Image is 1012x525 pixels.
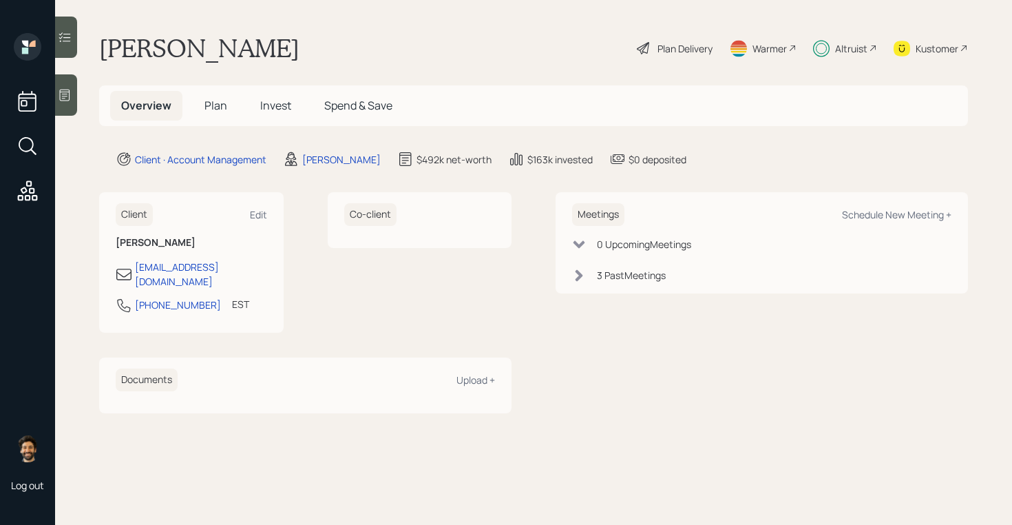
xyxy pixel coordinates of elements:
[116,237,267,249] h6: [PERSON_NAME]
[324,98,392,113] span: Spend & Save
[250,208,267,221] div: Edit
[752,41,787,56] div: Warmer
[344,203,397,226] h6: Co-client
[527,152,593,167] div: $163k invested
[99,33,299,63] h1: [PERSON_NAME]
[260,98,291,113] span: Invest
[835,41,867,56] div: Altruist
[456,373,495,387] div: Upload +
[657,41,713,56] div: Plan Delivery
[597,268,666,282] div: 3 Past Meeting s
[597,237,691,251] div: 0 Upcoming Meeting s
[204,98,227,113] span: Plan
[302,152,381,167] div: [PERSON_NAME]
[135,152,266,167] div: Client · Account Management
[135,260,267,289] div: [EMAIL_ADDRESS][DOMAIN_NAME]
[417,152,492,167] div: $492k net-worth
[916,41,958,56] div: Kustomer
[572,203,624,226] h6: Meetings
[629,152,686,167] div: $0 deposited
[232,297,249,311] div: EST
[842,208,951,221] div: Schedule New Meeting +
[135,298,221,312] div: [PHONE_NUMBER]
[116,203,153,226] h6: Client
[14,435,41,462] img: eric-schwartz-headshot.png
[116,369,178,391] h6: Documents
[121,98,171,113] span: Overview
[11,479,44,492] div: Log out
